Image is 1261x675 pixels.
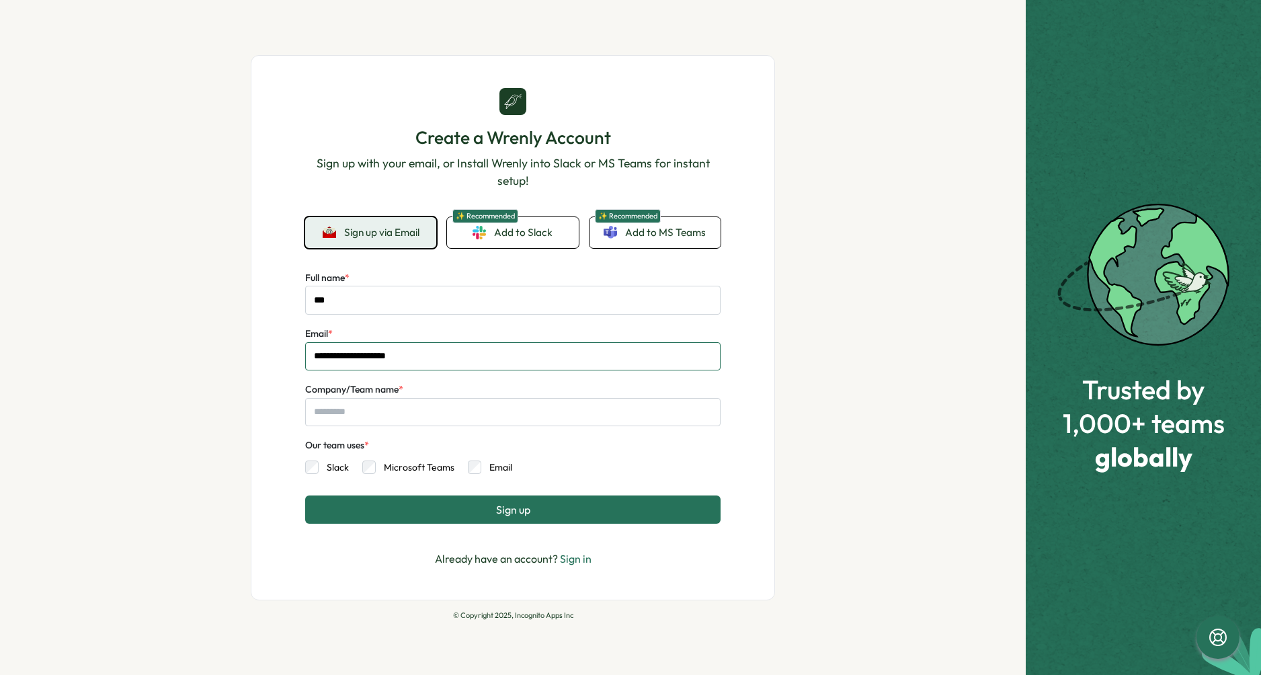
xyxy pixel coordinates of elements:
[251,611,775,620] p: © Copyright 2025, Incognito Apps Inc
[305,155,721,190] p: Sign up with your email, or Install Wrenly into Slack or MS Teams for instant setup!
[305,217,436,248] button: Sign up via Email
[376,461,454,474] label: Microsoft Teams
[496,504,530,516] span: Sign up
[305,126,721,149] h1: Create a Wrenly Account
[481,461,512,474] label: Email
[447,217,578,248] a: ✨ RecommendedAdd to Slack
[319,461,349,474] label: Slack
[344,227,419,239] span: Sign up via Email
[560,552,592,565] a: Sign in
[595,209,661,223] span: ✨ Recommended
[589,217,721,248] a: ✨ RecommendedAdd to MS Teams
[435,551,592,567] p: Already have an account?
[305,438,369,453] div: Our team uses
[1063,442,1225,471] span: globally
[1063,374,1225,404] span: Trusted by
[305,383,403,397] label: Company/Team name
[1063,408,1225,438] span: 1,000+ teams
[625,225,706,240] span: Add to MS Teams
[305,271,350,286] label: Full name
[305,327,333,342] label: Email
[494,225,553,240] span: Add to Slack
[305,495,721,524] button: Sign up
[452,209,518,223] span: ✨ Recommended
